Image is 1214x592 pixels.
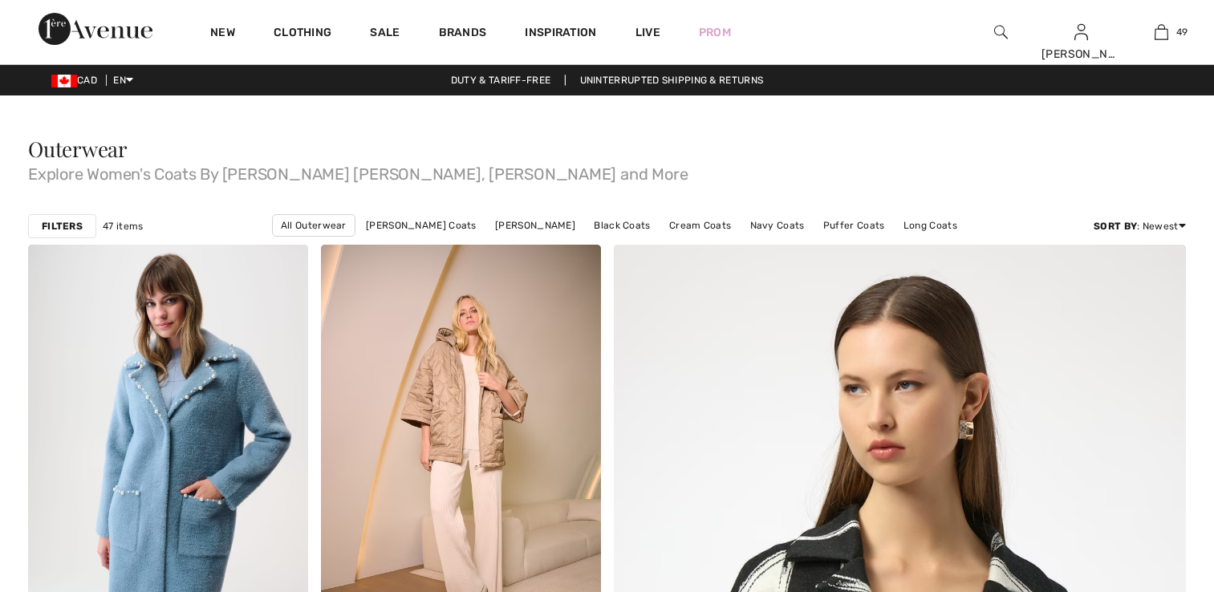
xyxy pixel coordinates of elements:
a: Cream Coats [661,215,739,236]
a: Black Coats [586,215,658,236]
span: 47 items [103,219,143,233]
img: My Bag [1155,22,1168,42]
span: CAD [51,75,104,86]
a: Navy Coats [742,215,813,236]
a: Clothing [274,26,331,43]
div: [PERSON_NAME] [1041,46,1120,63]
span: 49 [1176,25,1188,39]
a: 49 [1122,22,1200,42]
a: Puffer Coats [815,215,893,236]
span: Inspiration [525,26,596,43]
span: Explore Women's Coats By [PERSON_NAME] [PERSON_NAME], [PERSON_NAME] and More [28,160,1186,182]
div: : Newest [1094,219,1186,233]
a: Long Coats [895,215,965,236]
img: My Info [1074,22,1088,42]
a: Sale [370,26,400,43]
img: 1ère Avenue [39,13,152,45]
strong: Filters [42,219,83,233]
span: EN [113,75,133,86]
img: Canadian Dollar [51,75,77,87]
a: Live [635,24,660,41]
a: Sign In [1074,24,1088,39]
a: [PERSON_NAME] Coats [358,215,485,236]
img: search the website [994,22,1008,42]
a: Prom [699,24,731,41]
a: Brands [439,26,487,43]
span: Outerwear [28,135,128,163]
strong: Sort By [1094,221,1137,232]
a: All Outerwear [272,214,355,237]
a: [PERSON_NAME] [487,215,583,236]
a: New [210,26,235,43]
